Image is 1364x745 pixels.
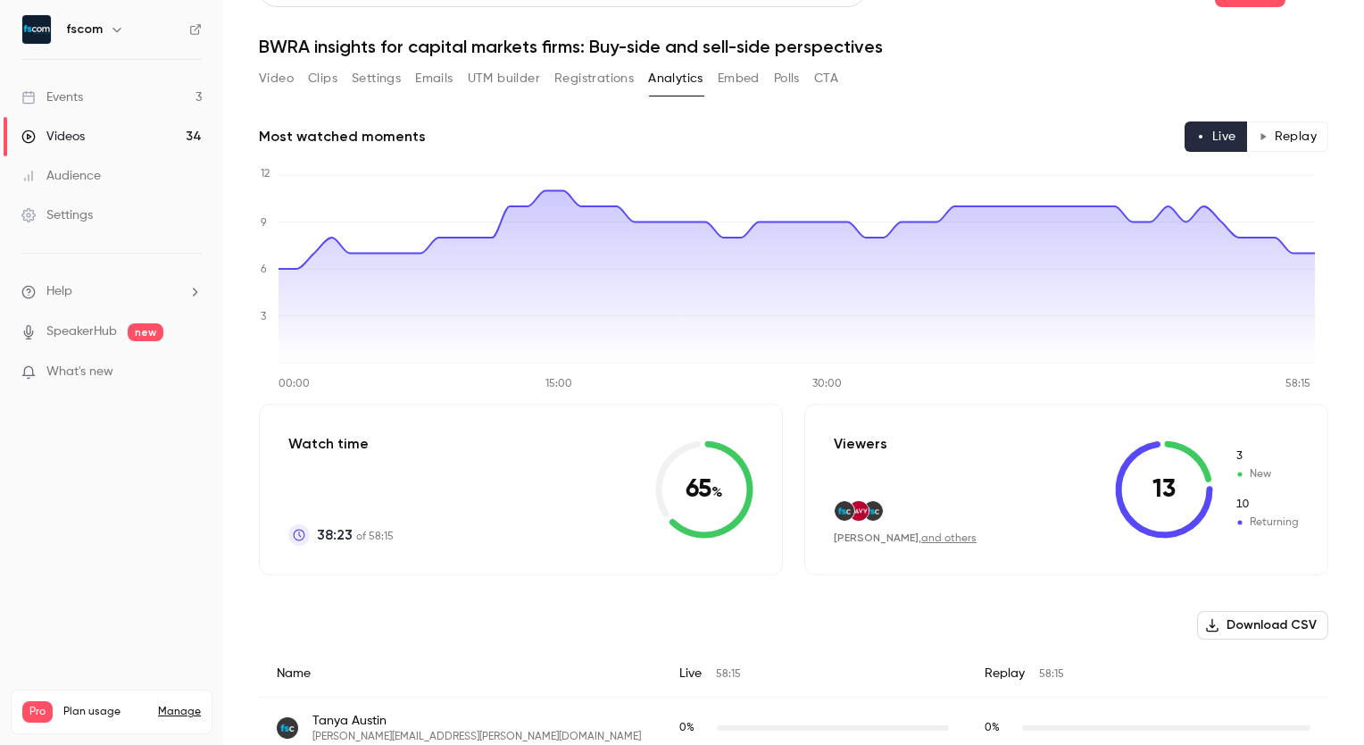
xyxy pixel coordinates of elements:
[158,705,201,719] a: Manage
[22,15,51,44] img: fscom
[1247,121,1328,152] button: Replay
[21,282,202,301] li: help-dropdown-opener
[261,169,270,180] tspan: 12
[774,64,800,93] button: Polls
[661,650,967,698] div: Live
[648,64,703,93] button: Analytics
[21,88,83,106] div: Events
[415,64,453,93] button: Emails
[1235,515,1299,531] span: Returning
[259,36,1328,57] h1: BWRA insights for capital markets firms: Buy-side and sell-side perspectives
[261,312,266,322] tspan: 3
[312,712,641,730] span: Tanya Austin
[1235,448,1299,465] span: New
[317,524,394,546] p: of 58:15
[46,322,117,341] a: SpeakerHub
[718,64,760,93] button: Embed
[279,379,310,389] tspan: 00:00
[277,717,298,739] img: fscom.co
[308,64,337,93] button: Clips
[812,379,842,389] tspan: 30:00
[259,126,426,147] h2: Most watched moments
[545,379,572,389] tspan: 15:00
[834,532,919,544] span: [PERSON_NAME]
[46,363,113,381] span: What's new
[1235,466,1299,482] span: New
[834,433,887,455] p: Viewers
[259,650,661,698] div: Name
[921,533,977,544] a: and others
[835,501,854,521] img: fscom.co
[66,21,103,38] h6: fscom
[834,531,977,546] div: ,
[863,501,883,521] img: fscom.co
[21,206,93,224] div: Settings
[261,264,267,275] tspan: 6
[679,720,708,736] span: Live watch time
[1235,497,1299,513] span: Returning
[21,128,85,146] div: Videos
[849,501,869,521] img: davy.ie
[985,720,1013,736] span: Replay watch time
[814,64,838,93] button: CTA
[554,64,634,93] button: Registrations
[716,669,741,680] span: 58:15
[128,323,163,341] span: new
[46,282,72,301] span: Help
[22,701,53,723] span: Pro
[288,433,394,455] p: Watch time
[261,218,267,229] tspan: 9
[1039,669,1064,680] span: 58:15
[967,650,1328,698] div: Replay
[468,64,540,93] button: UTM builder
[352,64,401,93] button: Settings
[1285,379,1310,389] tspan: 58:15
[259,64,294,93] button: Video
[1185,121,1248,152] button: Live
[317,524,353,546] span: 38:23
[985,723,1000,733] span: 0 %
[679,723,694,733] span: 0 %
[312,730,641,744] span: [PERSON_NAME][EMAIL_ADDRESS][PERSON_NAME][DOMAIN_NAME]
[1197,611,1328,640] button: Download CSV
[21,167,101,185] div: Audience
[63,705,147,719] span: Plan usage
